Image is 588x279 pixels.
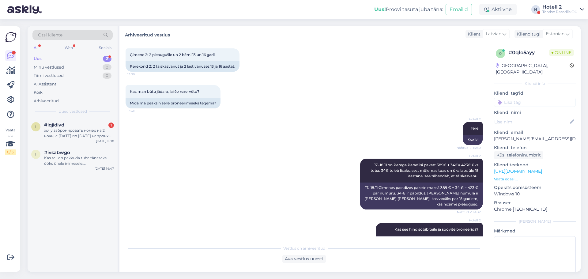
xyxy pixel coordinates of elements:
[282,255,326,263] div: Ava vestlus uuesti
[486,31,501,37] span: Latvian
[542,5,584,14] a: Hotell 2Tervise Paradiis OÜ
[494,109,576,116] p: Kliendi nimi
[514,31,541,37] div: Klienditugi
[446,4,472,15] button: Emailid
[458,218,481,223] span: Hotell 2
[35,152,36,156] span: i
[457,145,481,150] span: Nähtud ✓ 14:30
[371,163,479,178] span: 17.-18.11 on Perega Paradiisi pakett 389€ + 34€= 423€ üks tuba. 34€ tuleb lisaks, sest mõlemas to...
[63,44,74,52] div: Web
[374,6,443,13] div: Proovi tasuta juba täna:
[494,136,576,142] p: [PERSON_NAME][EMAIL_ADDRESS][DOMAIN_NAME]
[494,219,576,224] div: [PERSON_NAME]
[494,129,576,136] p: Kliendi email
[130,52,216,57] span: Ģimene 2: 2 pieaugušie un 2 bērni 13 un 16 gadi.
[494,90,576,96] p: Kliendi tag'id
[58,109,87,114] span: Uued vestlused
[127,109,150,113] span: 13:40
[494,168,542,174] a: [URL][DOMAIN_NAME]
[499,51,502,56] span: 0
[494,145,576,151] p: Kliendi telefon
[458,117,481,122] span: Hotell 2
[494,119,569,125] input: Lisa nimi
[496,62,570,75] div: [GEOGRAPHIC_DATA], [GEOGRAPHIC_DATA]
[103,73,111,79] div: 0
[531,5,540,14] div: H
[98,44,113,52] div: Socials
[463,135,483,145] div: Sveiki
[494,162,576,168] p: Klienditeekond
[394,227,478,232] span: Kas see hind sobib teile ja soovite broneerida?
[471,126,478,130] span: Tere
[494,206,576,213] p: Chrome [TECHNICAL_ID]
[494,81,576,86] div: Kliendi info
[44,155,114,166] div: Kas teil on pakkuda tuba tänaseks ööks ühele inimesele. [PERSON_NAME] spa külastuseta.
[457,210,481,214] span: Nähtud ✓ 14:32
[546,31,564,37] span: Estonian
[103,56,111,62] div: 2
[494,191,576,197] p: Windows 10
[126,61,239,72] div: Perekond 2: 2 täiskasvanut ja 2 last vanuses 13 ja 16 aastat.
[95,166,114,171] div: [DATE] 14:47
[494,98,576,107] input: Lisa tag
[283,246,325,251] span: Vestlus on arhiveeritud
[458,154,481,158] span: Hotell 2
[32,44,40,52] div: All
[374,6,386,12] b: Uus!
[5,127,16,155] div: Vaata siia
[542,5,578,9] div: Hotell 2
[96,139,114,143] div: [DATE] 15:18
[494,228,576,234] p: Märkmed
[44,150,70,155] span: #ivsabwgo
[5,31,17,43] img: Askly Logo
[38,32,62,38] span: Otsi kliente
[479,4,517,15] div: Aktiivne
[44,128,114,139] div: хочу забронировать номер на 2 ночи, с [DATE] по [DATE] на троих человек с посинением аквапарка
[35,124,36,129] span: i
[360,183,483,209] div: 17.-18.11 Ģimenes paradīzes pakete maksā 389 € + 34 € = 423 € par numuru. 34 € ir papildus, [PERS...
[5,149,16,155] div: 0 / 3
[376,236,483,246] div: Vai šī cena Jums ir piemērota un vai vēlaties rezervēt?
[34,64,64,70] div: Minu vestlused
[34,81,56,87] div: AI Assistent
[125,30,170,38] label: Arhiveeritud vestlus
[108,123,114,128] div: 1
[34,73,64,79] div: Tiimi vestlused
[549,49,574,56] span: Online
[494,151,543,159] div: Küsi telefoninumbrit
[103,64,111,70] div: 0
[494,200,576,206] p: Brauser
[34,89,43,96] div: Kõik
[509,49,549,56] div: # 0qlo5ayy
[34,56,42,62] div: Uus
[126,98,221,108] div: Mida ma peaksin selle broneerimiseks tegema?
[127,72,150,77] span: 13:39
[542,9,578,14] div: Tervise Paradiis OÜ
[494,184,576,191] p: Operatsioonisüsteem
[44,122,64,128] span: #iqjidivd
[34,98,59,104] div: Arhiveeritud
[130,89,199,94] span: Kas man būtu jādara, lai šo rezervētu?
[494,176,576,182] p: Vaata edasi ...
[466,31,481,37] div: Klient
